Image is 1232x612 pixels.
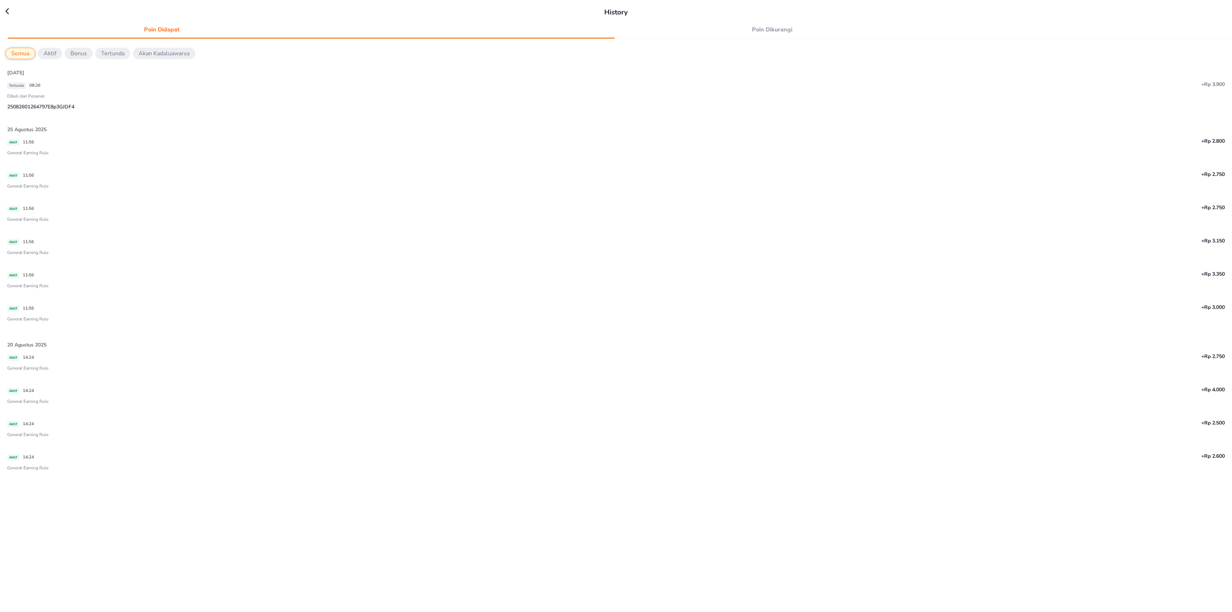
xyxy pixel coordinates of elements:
[718,353,1225,360] p: +Rp 2.750
[7,183,1225,193] p: General Earning Rule
[70,49,87,58] p: Bonus
[23,388,34,393] span: 14:24
[7,93,1225,103] p: Dibeli dari Pesanan
[44,49,56,58] p: Aktif
[23,272,34,278] span: 11:56
[7,341,47,348] span: 20 Agustus 2025
[11,49,30,58] p: Semua
[718,237,1225,245] p: +Rp 3.150
[133,48,195,59] button: Akan Kadaluawarsa
[23,239,34,245] span: 11:56
[623,25,922,35] span: Poin Dikurangi
[7,82,26,89] span: Tertunda
[7,365,1225,375] p: General Earning Rule
[38,48,62,59] button: Aktif
[718,386,1225,393] p: +Rp 4.000
[7,398,1225,408] p: General Earning Rule
[7,354,19,361] span: Aktif
[7,305,19,312] span: Aktif
[7,150,1225,160] p: General Earning Rule
[7,272,19,279] span: Aktif
[23,421,34,427] span: 14:24
[23,206,34,211] span: 11:56
[718,419,1225,427] p: +Rp 2.500
[718,204,1225,211] p: +Rp 2.750
[618,23,1225,36] a: Poin Dikurangi
[23,454,34,460] span: 14:24
[718,303,1225,311] p: +Rp 3.000
[7,172,19,179] span: Aktif
[7,421,19,427] span: Aktif
[718,81,1225,88] p: +Rp 3.900
[718,171,1225,178] p: +Rp 2.750
[7,283,1225,293] p: General Earning Rule
[23,305,34,311] span: 11:56
[23,139,34,145] span: 11:56
[7,388,19,394] span: Aktif
[7,431,1225,441] p: General Earning Rule
[7,316,1225,326] p: General Earning Rule
[7,216,1225,226] p: General Earning Rule
[7,454,19,461] span: Aktif
[29,82,40,88] span: 08:26
[7,465,1225,475] p: General Earning Rule
[604,7,628,18] p: History
[718,270,1225,278] p: +Rp 3.350
[139,49,190,58] p: Akan Kadaluawarsa
[95,48,130,59] button: Tertunda
[65,48,93,59] button: Bonus
[7,126,47,133] span: 25 Agustus 2025
[7,239,19,245] span: Aktif
[7,206,19,212] span: Aktif
[718,452,1225,460] p: +Rp 2.600
[101,49,125,58] p: Tertunda
[7,103,1225,111] p: 25082601264797E8p3GJDF4
[7,139,19,146] span: Aktif
[718,137,1225,145] p: +Rp 2.800
[5,21,1227,36] div: loyalty history tabs
[12,25,311,35] span: Poin Didapat
[5,48,35,59] button: Semua
[23,172,34,178] span: 11:56
[23,354,34,360] span: 14:24
[8,23,614,36] a: Poin Didapat
[7,69,24,76] span: [DATE]
[7,249,1225,259] p: General Earning Rule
